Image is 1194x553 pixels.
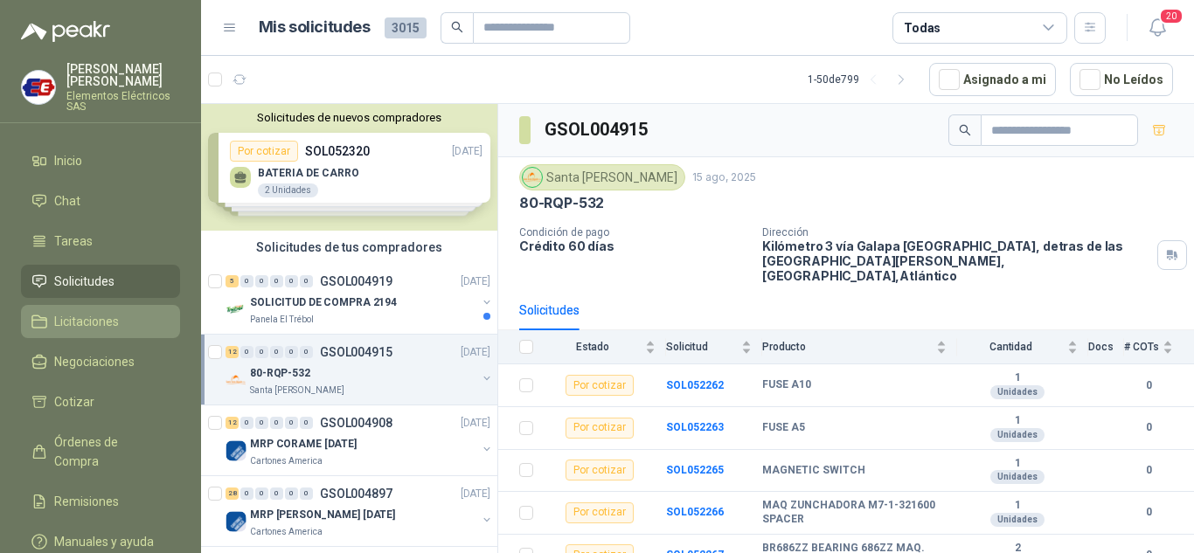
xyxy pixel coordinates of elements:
[226,370,246,391] img: Company Logo
[208,111,490,124] button: Solicitudes de nuevos compradores
[762,330,957,364] th: Producto
[300,487,313,500] div: 0
[519,194,604,212] p: 80-RQP-532
[226,483,494,539] a: 28 0 0 0 0 0 GSOL004897[DATE] Company LogoMRP [PERSON_NAME] [DATE]Cartones America
[385,17,427,38] span: 3015
[21,345,180,378] a: Negociaciones
[240,487,253,500] div: 0
[54,191,80,211] span: Chat
[21,305,180,338] a: Licitaciones
[259,15,371,40] h1: Mis solicitudes
[255,417,268,429] div: 0
[957,371,1078,385] b: 1
[21,144,180,177] a: Inicio
[285,487,298,500] div: 0
[250,294,397,311] p: SOLICITUD DE COMPRA 2194
[300,417,313,429] div: 0
[1124,377,1173,394] b: 0
[959,124,971,136] span: search
[226,275,239,287] div: 5
[566,375,634,396] div: Por cotizar
[54,432,163,471] span: Órdenes de Compra
[523,168,542,187] img: Company Logo
[990,513,1045,527] div: Unidades
[519,301,580,320] div: Solicitudes
[461,486,490,502] p: [DATE]
[250,384,344,397] p: Santa [PERSON_NAME]
[250,313,314,327] p: Panela El Trébol
[255,487,268,500] div: 0
[1088,330,1124,364] th: Docs
[519,226,748,238] p: Condición de pago
[808,66,915,93] div: 1 - 50 de 799
[544,330,666,364] th: Estado
[957,414,1078,428] b: 1
[990,385,1045,399] div: Unidades
[762,341,933,353] span: Producto
[320,417,392,429] p: GSOL004908
[270,346,283,358] div: 0
[320,346,392,358] p: GSOL004915
[250,525,323,539] p: Cartones America
[666,379,724,391] a: SOL052262
[461,415,490,432] p: [DATE]
[1124,504,1173,521] b: 0
[461,273,490,290] p: [DATE]
[270,275,283,287] div: 0
[461,344,490,361] p: [DATE]
[250,507,395,523] p: MRP [PERSON_NAME] [DATE]
[666,341,738,353] span: Solicitud
[990,428,1045,442] div: Unidades
[226,511,246,532] img: Company Logo
[250,365,310,382] p: 80-RQP-532
[666,506,724,518] a: SOL052266
[255,346,268,358] div: 0
[300,346,313,358] div: 0
[240,346,253,358] div: 0
[54,392,94,411] span: Cotizar
[21,485,180,518] a: Remisiones
[1070,63,1173,96] button: No Leídos
[226,346,239,358] div: 12
[957,330,1088,364] th: Cantidad
[300,275,313,287] div: 0
[762,421,805,435] b: FUSE A5
[1124,419,1173,436] b: 0
[226,487,239,500] div: 28
[270,487,283,500] div: 0
[240,275,253,287] div: 0
[226,271,494,327] a: 5 0 0 0 0 0 GSOL004919[DATE] Company LogoSOLICITUD DE COMPRA 2194Panela El Trébol
[990,470,1045,484] div: Unidades
[66,91,180,112] p: Elementos Eléctricos SAS
[285,417,298,429] div: 0
[451,21,463,33] span: search
[1124,462,1173,479] b: 0
[54,151,82,170] span: Inicio
[692,169,756,186] p: 15 ago, 2025
[666,421,724,433] a: SOL052263
[566,418,634,439] div: Por cotizar
[21,425,180,478] a: Órdenes de Compra
[21,385,180,418] a: Cotizar
[21,265,180,298] a: Solicitudes
[762,238,1150,283] p: Kilómetro 3 vía Galapa [GEOGRAPHIC_DATA], detras de las [GEOGRAPHIC_DATA][PERSON_NAME], [GEOGRAPH...
[1124,341,1159,353] span: # COTs
[226,440,246,461] img: Company Logo
[762,226,1150,238] p: Dirección
[566,502,634,523] div: Por cotizar
[54,312,119,331] span: Licitaciones
[226,299,246,320] img: Company Logo
[21,21,110,42] img: Logo peakr
[66,63,180,87] p: [PERSON_NAME] [PERSON_NAME]
[519,164,685,190] div: Santa [PERSON_NAME]
[666,464,724,476] a: SOL052265
[285,275,298,287] div: 0
[545,116,650,143] h3: GSOL004915
[1124,330,1194,364] th: # COTs
[54,492,119,511] span: Remisiones
[320,275,392,287] p: GSOL004919
[226,412,494,468] a: 12 0 0 0 0 0 GSOL004908[DATE] Company LogoMRP CORAME [DATE]Cartones America
[201,104,497,231] div: Solicitudes de nuevos compradoresPor cotizarSOL052320[DATE] BATERIA DE CARRO2 UnidadesPor cotizar...
[320,487,392,500] p: GSOL004897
